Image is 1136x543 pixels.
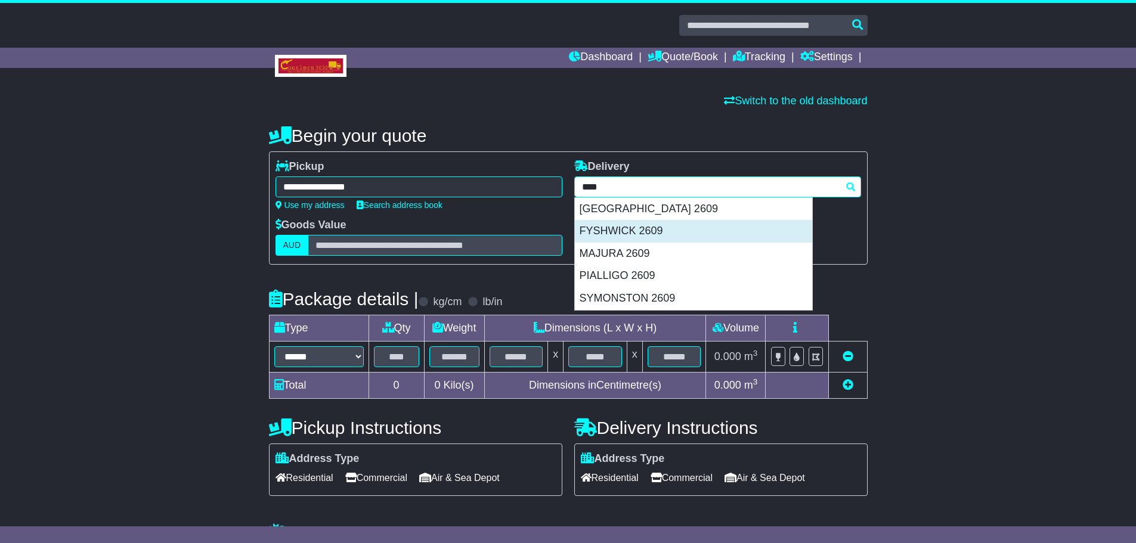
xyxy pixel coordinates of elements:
label: Pickup [276,160,324,173]
span: m [744,379,758,391]
a: Switch to the old dashboard [724,95,867,107]
td: Kilo(s) [424,373,484,399]
label: Address Type [581,452,665,466]
div: FYSHWICK 2609 [575,220,812,243]
span: Commercial [651,468,713,487]
div: [GEOGRAPHIC_DATA] 2609 [575,198,812,221]
h4: Begin your quote [269,126,868,145]
a: Dashboard [569,48,633,68]
span: 0 [435,379,441,391]
span: 0.000 [714,350,741,362]
td: Dimensions (L x W x H) [484,315,706,342]
a: Settings [800,48,853,68]
td: Dimensions in Centimetre(s) [484,373,706,399]
h4: Package details | [269,289,419,309]
div: SYMONSTON 2609 [575,287,812,310]
span: m [744,350,758,362]
sup: 3 [753,377,758,386]
td: Qty [369,315,424,342]
span: Air & Sea Depot [419,468,500,487]
div: PIALLIGO 2609 [575,265,812,287]
span: Air & Sea Depot [725,468,805,487]
label: Address Type [276,452,360,466]
label: lb/in [482,296,502,309]
td: Type [269,315,369,342]
h4: Pickup Instructions [269,418,562,437]
a: Quote/Book [648,48,718,68]
label: Goods Value [276,219,346,232]
h4: Delivery Instructions [574,418,868,437]
td: x [548,342,564,373]
span: Residential [276,468,333,487]
a: Search address book [357,200,442,210]
div: MAJURA 2609 [575,243,812,265]
label: AUD [276,235,309,256]
td: Volume [706,315,766,342]
sup: 3 [753,349,758,358]
td: Total [269,373,369,399]
label: kg/cm [433,296,462,309]
span: Commercial [345,468,407,487]
h4: Warranty & Insurance [269,523,868,542]
a: Tracking [733,48,785,68]
span: 0.000 [714,379,741,391]
td: 0 [369,373,424,399]
span: Residential [581,468,639,487]
a: Add new item [843,379,853,391]
label: Delivery [574,160,630,173]
td: Weight [424,315,484,342]
a: Remove this item [843,350,853,362]
td: x [627,342,642,373]
typeahead: Please provide city [574,176,861,197]
a: Use my address [276,200,345,210]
